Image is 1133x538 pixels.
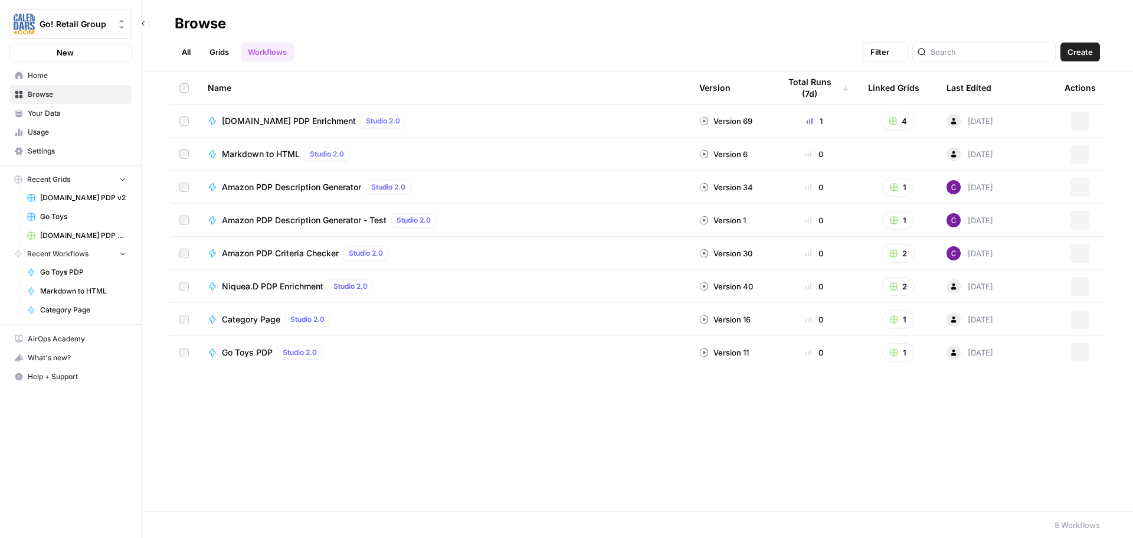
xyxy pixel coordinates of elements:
[241,43,294,61] a: Workflows
[882,343,914,362] button: 1
[366,116,400,126] span: Studio 2.0
[9,367,132,386] button: Help + Support
[202,43,236,61] a: Grids
[780,347,849,358] div: 0
[397,215,431,226] span: Studio 2.0
[222,148,300,160] span: Markdown to HTML
[9,9,132,39] button: Workspace: Go! Retail Group
[28,371,126,382] span: Help + Support
[9,142,132,161] a: Settings
[881,112,915,131] button: 4
[349,248,383,259] span: Studio 2.0
[333,281,368,292] span: Studio 2.0
[947,279,993,294] div: [DATE]
[780,71,849,104] div: Total Runs (7d)
[882,211,914,230] button: 1
[699,148,748,160] div: Version 6
[40,211,126,222] span: Go Toys
[870,46,889,58] span: Filter
[863,43,908,61] button: Filter
[699,247,752,259] div: Version 30
[9,44,132,61] button: New
[27,174,70,185] span: Recent Grids
[22,301,132,319] a: Category Page
[9,171,132,188] button: Recent Grids
[22,263,132,282] a: Go Toys PDP
[931,46,1050,58] input: Search
[28,146,126,156] span: Settings
[222,181,361,193] span: Amazon PDP Description Generator
[868,71,919,104] div: Linked Grids
[40,18,111,30] span: Go! Retail Group
[699,347,749,358] div: Version 11
[28,127,126,138] span: Usage
[947,246,961,260] img: pztarfhstn1c64xktqzc4g5rzd74
[9,66,132,85] a: Home
[40,286,126,296] span: Markdown to HTML
[208,147,680,161] a: Markdown to HTMLStudio 2.0
[208,246,680,260] a: Amazon PDP Criteria CheckerStudio 2.0
[9,330,132,348] a: AirOps Academy
[175,14,226,33] div: Browse
[290,314,325,325] span: Studio 2.0
[947,213,961,227] img: pztarfhstn1c64xktqzc4g5rzd74
[9,348,132,367] button: What's new?
[882,310,914,329] button: 1
[699,71,731,104] div: Version
[22,188,132,207] a: [DOMAIN_NAME] PDP v2
[222,115,356,127] span: [DOMAIN_NAME] PDP Enrichment
[947,180,961,194] img: pztarfhstn1c64xktqzc4g5rzd74
[22,282,132,301] a: Markdown to HTML
[40,193,126,203] span: [DOMAIN_NAME] PDP v2
[40,230,126,241] span: [DOMAIN_NAME] PDP Enrichment Grid
[9,245,132,263] button: Recent Workflows
[27,249,89,259] span: Recent Workflows
[222,314,280,325] span: Category Page
[310,149,344,159] span: Studio 2.0
[780,314,849,325] div: 0
[947,345,993,360] div: [DATE]
[222,247,339,259] span: Amazon PDP Criteria Checker
[780,181,849,193] div: 0
[699,281,753,292] div: Version 40
[371,182,405,193] span: Studio 2.0
[9,85,132,104] a: Browse
[882,277,915,296] button: 2
[9,123,132,142] a: Usage
[10,349,131,367] div: What's new?
[22,207,132,226] a: Go Toys
[947,213,993,227] div: [DATE]
[9,104,132,123] a: Your Data
[175,43,198,61] a: All
[222,214,387,226] span: Amazon PDP Description Generator - Test
[57,47,74,58] span: New
[40,267,126,278] span: Go Toys PDP
[780,214,849,226] div: 0
[699,314,751,325] div: Version 16
[947,114,993,128] div: [DATE]
[28,89,126,100] span: Browse
[222,347,273,358] span: Go Toys PDP
[947,246,993,260] div: [DATE]
[947,147,993,161] div: [DATE]
[28,70,126,81] span: Home
[780,247,849,259] div: 0
[222,281,323,292] span: Niquea.D PDP Enrichment
[780,281,849,292] div: 0
[699,214,746,226] div: Version 1
[1060,43,1100,61] button: Create
[28,108,126,119] span: Your Data
[882,244,915,263] button: 2
[780,148,849,160] div: 0
[208,180,680,194] a: Amazon PDP Description GeneratorStudio 2.0
[40,305,126,315] span: Category Page
[22,226,132,245] a: [DOMAIN_NAME] PDP Enrichment Grid
[208,279,680,294] a: Niquea.D PDP EnrichmentStudio 2.0
[699,181,753,193] div: Version 34
[699,115,752,127] div: Version 69
[208,213,680,227] a: Amazon PDP Description Generator - TestStudio 2.0
[780,115,849,127] div: 1
[28,334,126,344] span: AirOps Academy
[14,14,35,35] img: Go! Retail Group Logo
[947,71,991,104] div: Last Edited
